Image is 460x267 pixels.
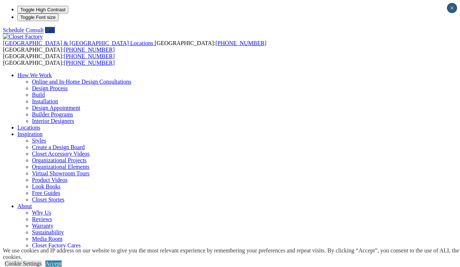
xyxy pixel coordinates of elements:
[45,27,55,33] a: Call
[45,260,62,267] a: Accept
[32,85,68,91] a: Design Process
[5,260,42,267] a: Cookie Settings
[17,72,52,78] a: How We Work
[32,236,62,242] a: Media Room
[32,157,86,163] a: Organizational Projects
[32,170,90,176] a: Virtual Showroom Tours
[64,60,115,66] a: [PHONE_NUMBER]
[3,27,44,33] a: Schedule Consult
[32,111,73,117] a: Builder Programs
[32,98,58,104] a: Installation
[17,13,58,21] button: Toggle Font size
[17,203,32,209] a: About
[3,40,155,46] a: [GEOGRAPHIC_DATA] & [GEOGRAPHIC_DATA] Locations
[447,3,457,13] button: Close
[32,138,46,144] a: Styles
[32,144,85,150] a: Create a Design Board
[17,124,40,131] a: Locations
[20,15,56,20] span: Toggle Font size
[17,6,68,13] button: Toggle High Contrast
[32,229,64,235] a: Sustainability
[32,79,131,85] a: Online and In-Home Design Consultations
[3,247,460,260] div: We use cookies and IP address on our website to give you the most relevant experience by remember...
[3,40,266,53] span: [GEOGRAPHIC_DATA]: [GEOGRAPHIC_DATA]:
[32,223,53,229] a: Warranty
[3,53,115,66] span: [GEOGRAPHIC_DATA]: [GEOGRAPHIC_DATA]:
[32,196,64,203] a: Closet Stories
[32,183,61,190] a: Look Books
[17,131,42,137] a: Inspiration
[20,7,65,12] span: Toggle High Contrast
[32,118,74,124] a: Interior Designers
[64,47,115,53] a: [PHONE_NUMBER]
[64,53,115,59] a: [PHONE_NUMBER]
[32,151,90,157] a: Closet Accessory Videos
[215,40,266,46] a: [PHONE_NUMBER]
[32,177,68,183] a: Product Videos
[3,40,153,46] span: [GEOGRAPHIC_DATA] & [GEOGRAPHIC_DATA] Locations
[32,92,45,98] a: Build
[3,33,43,40] img: Closet Factory
[32,164,89,170] a: Organizational Elements
[32,105,80,111] a: Design Appointment
[32,242,81,248] a: Closet Factory Cares
[32,216,52,222] a: Reviews
[32,190,60,196] a: Free Guides
[32,210,51,216] a: Why Us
